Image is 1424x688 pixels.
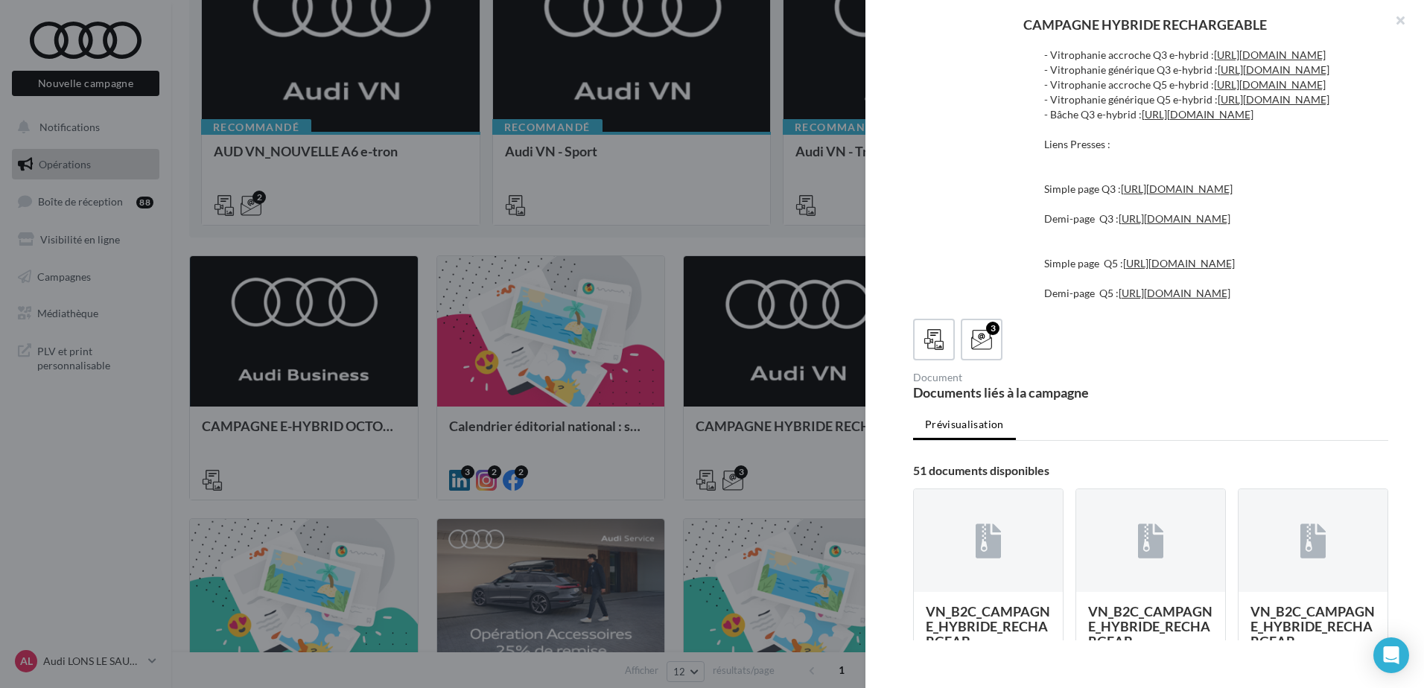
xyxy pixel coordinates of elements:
[1218,63,1329,76] a: [URL][DOMAIN_NAME]
[889,18,1400,31] div: CAMPAGNE HYBRIDE RECHARGEABLE
[1250,603,1375,649] span: VN_B2C_CAMPAGNE_HYBRIDE_RECHARGEAB...
[1218,93,1329,106] a: [URL][DOMAIN_NAME]
[1119,212,1230,225] a: [URL][DOMAIN_NAME]
[1214,78,1326,91] a: [URL][DOMAIN_NAME]
[1123,257,1235,270] a: [URL][DOMAIN_NAME]
[986,322,999,335] div: 3
[913,386,1145,399] div: Documents liés à la campagne
[1373,637,1409,673] div: Open Intercom Messenger
[1142,108,1253,121] a: [URL][DOMAIN_NAME]
[913,465,1388,477] div: 51 documents disponibles
[1119,287,1230,299] a: [URL][DOMAIN_NAME]
[913,372,1145,383] div: Document
[1121,182,1233,195] a: [URL][DOMAIN_NAME]
[1214,48,1326,61] a: [URL][DOMAIN_NAME]
[1088,603,1212,649] span: VN_B2C_CAMPAGNE_HYBRIDE_RECHARGEAB...
[926,603,1050,649] span: VN_B2C_CAMPAGNE_HYBRIDE_RECHARGEAB...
